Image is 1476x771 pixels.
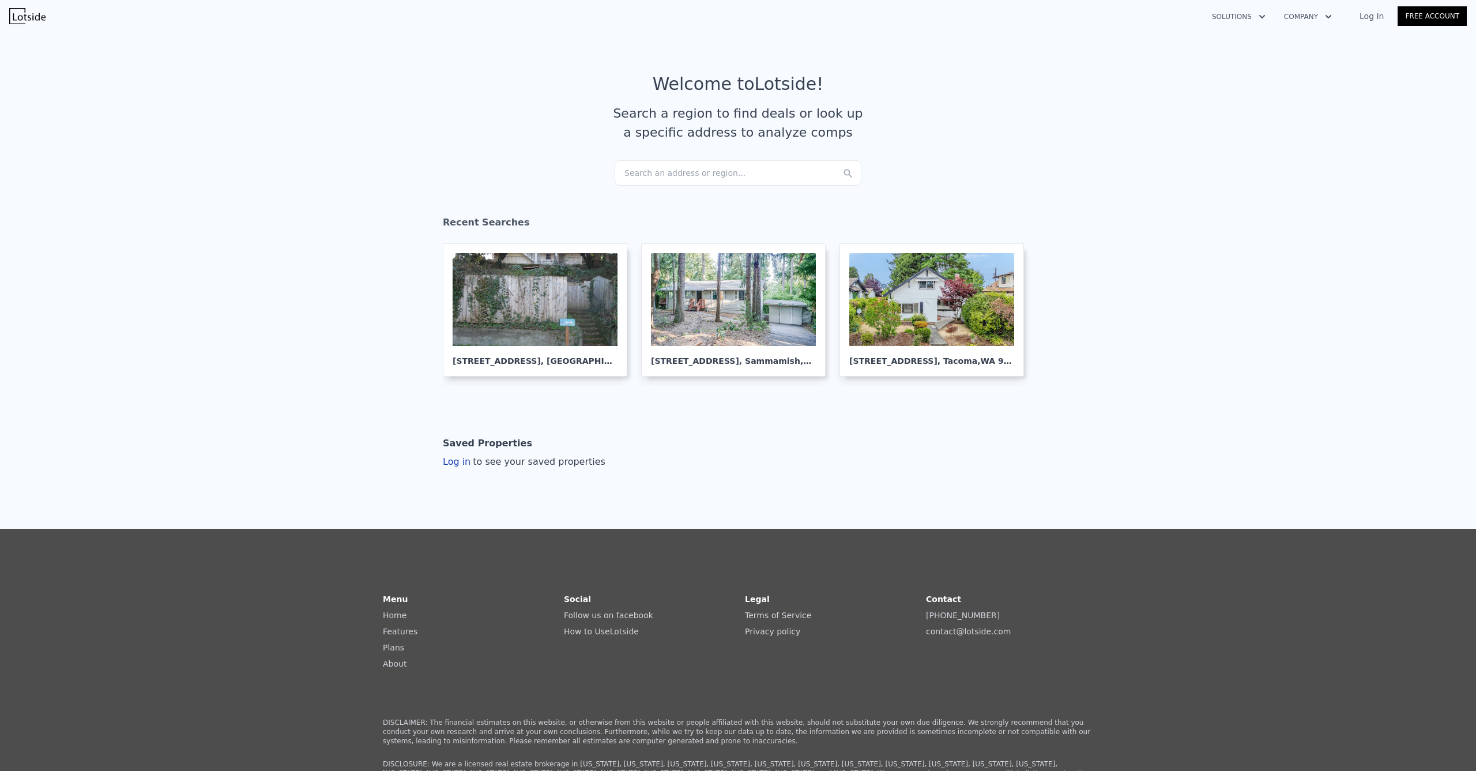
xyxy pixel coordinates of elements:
div: Log in [443,455,605,469]
a: [STREET_ADDRESS], Sammamish,WA 98074 [641,243,835,377]
a: Features [383,627,417,636]
a: Plans [383,643,404,652]
a: Log In [1346,10,1398,22]
div: Recent Searches [443,206,1033,243]
strong: Contact [926,595,961,604]
a: Follow us on facebook [564,611,653,620]
a: [PHONE_NUMBER] [926,611,1000,620]
div: Welcome to Lotside ! [653,74,824,95]
span: , WA 98074 [800,356,849,366]
strong: Menu [383,595,408,604]
span: to see your saved properties [470,456,605,467]
button: Solutions [1203,6,1275,27]
a: [STREET_ADDRESS], [GEOGRAPHIC_DATA] [443,243,637,377]
a: Privacy policy [745,627,800,636]
div: [STREET_ADDRESS] , Tacoma [849,346,1014,367]
a: contact@lotside.com [926,627,1011,636]
a: About [383,659,406,668]
img: Lotside [9,8,46,24]
div: Search an address or region... [615,160,861,186]
strong: Legal [745,595,770,604]
div: [STREET_ADDRESS] , [GEOGRAPHIC_DATA] [453,346,617,367]
a: Home [383,611,406,620]
a: How to UseLotside [564,627,639,636]
span: , WA 98407 [977,356,1026,366]
div: [STREET_ADDRESS] , Sammamish [651,346,816,367]
div: Saved Properties [443,432,532,455]
button: Company [1275,6,1341,27]
p: DISCLAIMER: The financial estimates on this website, or otherwise from this website or people aff... [383,718,1093,746]
div: Search a region to find deals or look up a specific address to analyze comps [609,104,867,142]
a: Free Account [1398,6,1467,26]
a: Terms of Service [745,611,811,620]
a: [STREET_ADDRESS], Tacoma,WA 98407 [839,243,1033,377]
strong: Social [564,595,591,604]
